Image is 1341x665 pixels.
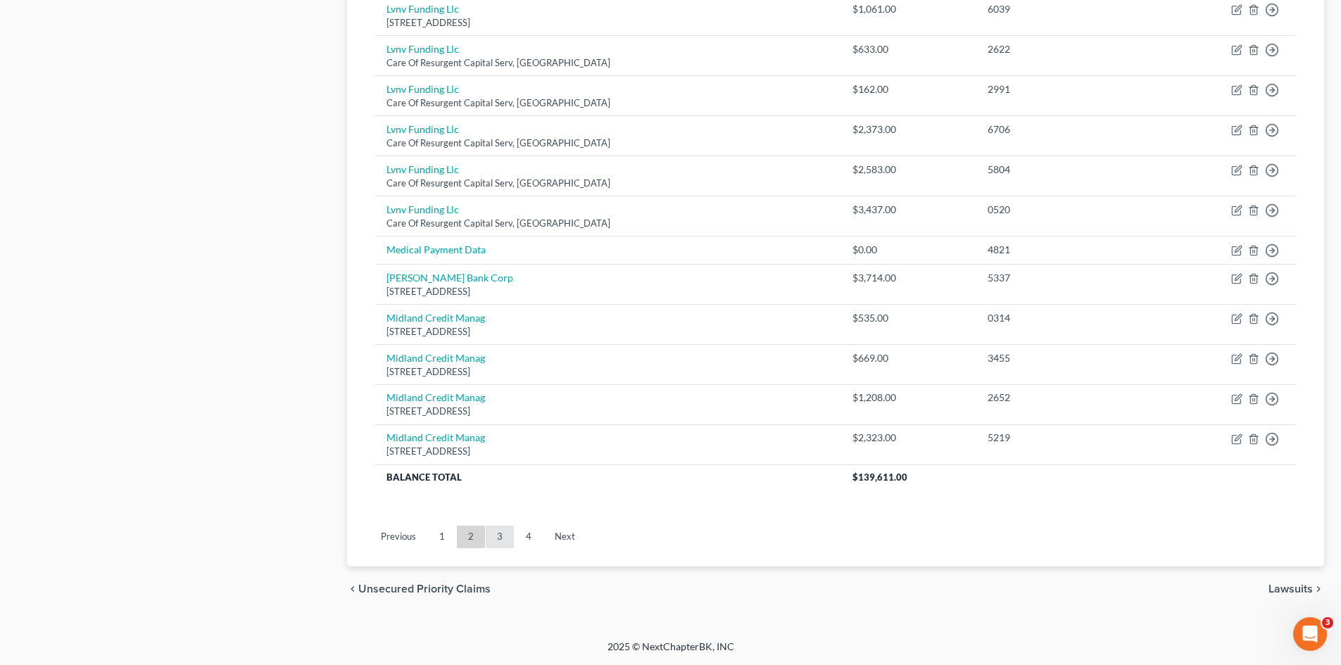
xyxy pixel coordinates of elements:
[386,177,829,190] div: Care Of Resurgent Capital Serv, [GEOGRAPHIC_DATA]
[852,311,966,325] div: $535.00
[375,464,841,490] th: Balance Total
[852,471,907,483] span: $139,611.00
[386,243,486,255] a: Medical Payment Data
[386,272,513,284] a: [PERSON_NAME] Bank Corp
[988,163,1140,177] div: 5804
[386,163,459,175] a: Lvnv Funding Llc
[852,2,966,16] div: $1,061.00
[386,217,829,230] div: Care Of Resurgent Capital Serv, [GEOGRAPHIC_DATA]
[852,42,966,56] div: $633.00
[386,96,829,110] div: Care Of Resurgent Capital Serv, [GEOGRAPHIC_DATA]
[852,391,966,405] div: $1,208.00
[543,526,586,548] a: Next
[988,271,1140,285] div: 5337
[386,43,459,55] a: Lvnv Funding Llc
[988,243,1140,257] div: 4821
[988,431,1140,445] div: 5219
[386,365,829,379] div: [STREET_ADDRESS]
[386,405,829,418] div: [STREET_ADDRESS]
[1268,583,1313,595] span: Lawsuits
[386,83,459,95] a: Lvnv Funding Llc
[852,351,966,365] div: $669.00
[347,583,491,595] button: chevron_left Unsecured Priority Claims
[988,122,1140,137] div: 6706
[270,640,1072,665] div: 2025 © NextChapterBK, INC
[852,271,966,285] div: $3,714.00
[386,325,829,338] div: [STREET_ADDRESS]
[515,526,543,548] a: 4
[386,16,829,30] div: [STREET_ADDRESS]
[358,583,491,595] span: Unsecured Priority Claims
[386,391,485,403] a: Midland Credit Manag
[386,3,459,15] a: Lvnv Funding Llc
[988,82,1140,96] div: 2991
[988,311,1140,325] div: 0314
[386,285,829,298] div: [STREET_ADDRESS]
[1322,617,1333,628] span: 3
[852,243,966,257] div: $0.00
[1268,583,1324,595] button: Lawsuits chevron_right
[486,526,514,548] a: 3
[386,431,485,443] a: Midland Credit Manag
[988,42,1140,56] div: 2622
[386,123,459,135] a: Lvnv Funding Llc
[370,526,427,548] a: Previous
[988,391,1140,405] div: 2652
[852,203,966,217] div: $3,437.00
[428,526,456,548] a: 1
[386,312,485,324] a: Midland Credit Manag
[457,526,485,548] a: 2
[988,351,1140,365] div: 3455
[347,583,358,595] i: chevron_left
[988,203,1140,217] div: 0520
[852,122,966,137] div: $2,373.00
[1293,617,1327,651] iframe: Intercom live chat
[386,445,829,458] div: [STREET_ADDRESS]
[852,163,966,177] div: $2,583.00
[386,352,485,364] a: Midland Credit Manag
[1313,583,1324,595] i: chevron_right
[386,203,459,215] a: Lvnv Funding Llc
[386,56,829,70] div: Care Of Resurgent Capital Serv, [GEOGRAPHIC_DATA]
[386,137,829,150] div: Care Of Resurgent Capital Serv, [GEOGRAPHIC_DATA]
[988,2,1140,16] div: 6039
[852,431,966,445] div: $2,323.00
[852,82,966,96] div: $162.00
